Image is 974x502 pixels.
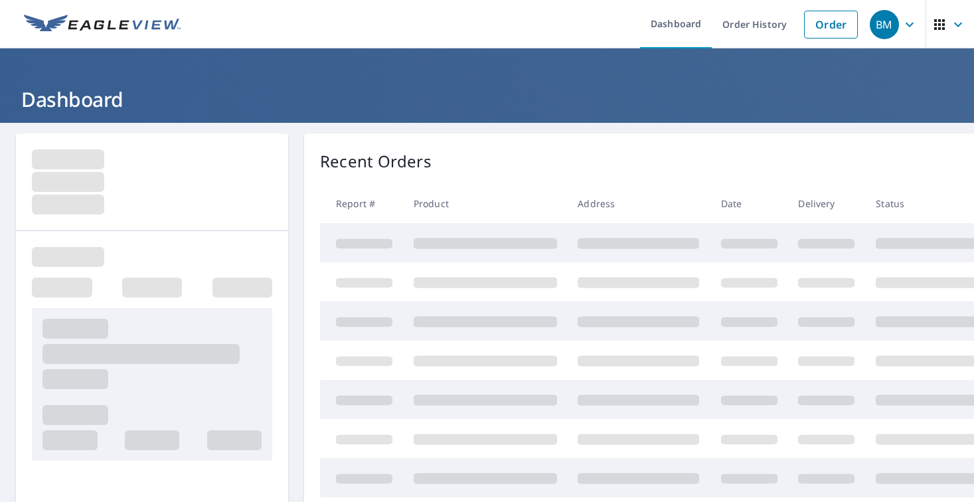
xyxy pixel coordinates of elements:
[787,184,865,223] th: Delivery
[403,184,568,223] th: Product
[870,10,899,39] div: BM
[24,15,181,35] img: EV Logo
[16,86,958,113] h1: Dashboard
[710,184,788,223] th: Date
[567,184,710,223] th: Address
[320,184,403,223] th: Report #
[804,11,858,39] a: Order
[320,149,432,173] p: Recent Orders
